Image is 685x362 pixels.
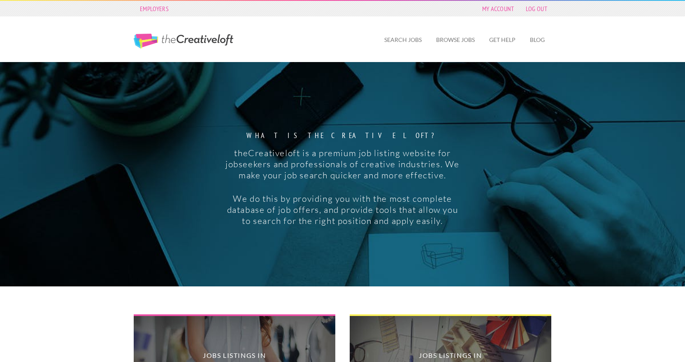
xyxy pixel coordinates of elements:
p: theCreativeloft is a premium job listing website for jobseekers and professionals of creative ind... [224,148,461,181]
a: Browse Jobs [430,30,481,49]
a: My Account [478,3,518,14]
p: We do this by providing you with the most complete database of job offers, and provide tools that... [224,193,461,226]
a: Employers [136,3,173,14]
a: Log Out [522,3,551,14]
a: The Creative Loft [134,34,233,48]
a: Blog [523,30,551,49]
a: Get Help [483,30,522,49]
a: Search Jobs [378,30,428,49]
strong: What is the creative loft? [224,132,461,139]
